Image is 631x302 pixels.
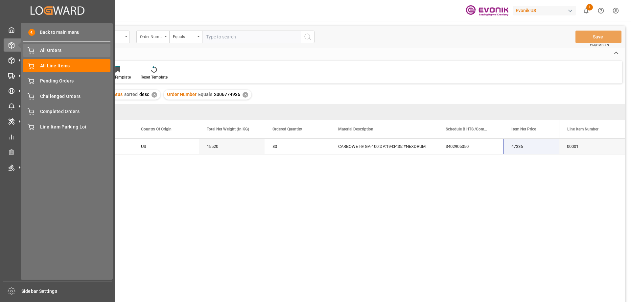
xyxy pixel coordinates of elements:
span: Item Net Price [511,127,536,131]
button: open menu [169,31,202,43]
a: My Reports [4,130,111,143]
span: All Orders [40,47,111,54]
span: All Line Items [40,62,111,69]
span: Line Item Number [567,127,598,131]
input: Type to search [202,31,301,43]
a: Completed Orders [23,105,110,118]
a: All Line Items [23,59,110,72]
div: 15520 [199,139,265,154]
div: Order Number [140,32,162,40]
span: Equals [198,92,212,97]
a: Pending Orders [23,75,110,87]
div: CARBOWET® GA-100:DP:194:P:35:#NEXDRUM [330,139,438,154]
span: Ctrl/CMD + S [590,43,609,48]
span: desc [139,92,149,97]
span: Ordered Quantity [272,127,302,131]
span: 2006774936 [214,92,240,97]
span: Completed Orders [40,108,111,115]
span: Back to main menu [35,29,80,36]
button: Save [575,31,621,43]
a: Transport Planner [4,146,111,158]
div: 00001 [559,139,625,154]
button: open menu [136,31,169,43]
span: 1 [586,4,593,11]
a: Line Item Parking Lot [23,120,110,133]
span: Total Net Weight (In KG) [207,127,249,131]
button: Evonik US [513,4,579,17]
div: Equals [173,32,195,40]
button: search button [301,31,315,43]
div: Save Template [105,74,131,80]
div: 47336 [503,139,569,154]
span: Line Item Parking Lot [40,124,111,130]
div: ✕ [243,92,248,98]
div: 3402905050 [438,139,503,154]
a: My Cockpit [4,23,111,36]
button: Help Center [594,3,608,18]
span: Country Of Origin [141,127,172,131]
span: sorted [124,92,138,97]
div: 80 [265,139,330,154]
span: Challenged Orders [40,93,111,100]
span: Material Description [338,127,373,131]
div: Press SPACE to select this row. [559,139,625,154]
span: Order Number [167,92,197,97]
div: Reset Template [141,74,168,80]
span: Schedule B HTS /Commodity Code (HS Code) [446,127,490,131]
div: ✕ [152,92,157,98]
a: All Orders [23,44,110,57]
div: Evonik US [513,6,576,15]
a: Challenged Orders [23,90,110,103]
img: Evonik-brand-mark-Deep-Purple-RGB.jpeg_1700498283.jpeg [466,5,508,16]
span: Sidebar Settings [21,288,112,295]
span: Pending Orders [40,78,111,84]
button: show 1 new notifications [579,3,594,18]
div: US [133,139,199,154]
